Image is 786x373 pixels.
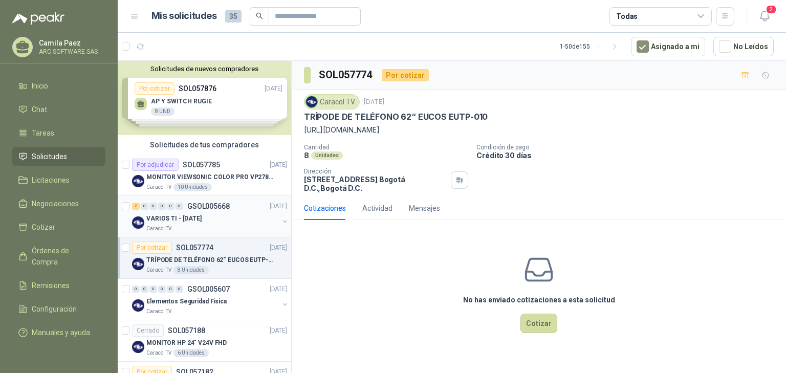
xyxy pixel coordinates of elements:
[173,183,212,191] div: 10 Unidades
[32,327,90,338] span: Manuales y ayuda
[306,96,317,107] img: Company Logo
[256,12,263,19] span: search
[32,198,79,209] span: Negociaciones
[146,308,171,316] p: Caracol TV
[270,284,287,294] p: [DATE]
[304,175,447,192] p: [STREET_ADDRESS] Bogotá D.C. , Bogotá D.C.
[146,183,171,191] p: Caracol TV
[132,203,140,210] div: 7
[713,37,774,56] button: No Leídos
[12,147,105,166] a: Solicitudes
[132,341,144,353] img: Company Logo
[149,203,157,210] div: 0
[39,49,103,55] p: ARC SOFTWARE SAS
[176,286,183,293] div: 0
[225,10,242,23] span: 35
[382,69,429,81] div: Por cotizar
[146,255,274,265] p: TRÍPODE DE TELÉFONO 62“ EUCOS EUTP-010
[616,11,638,22] div: Todas
[132,286,140,293] div: 0
[12,76,105,96] a: Inicio
[409,203,440,214] div: Mensajes
[132,324,164,337] div: Cerrado
[118,320,291,362] a: CerradoSOL057188[DATE] Company LogoMONITOR HP 24" V24V FHDCaracol TV6 Unidades
[32,245,96,268] span: Órdenes de Compra
[173,349,209,357] div: 6 Unidades
[631,37,705,56] button: Asignado a mi
[766,5,777,14] span: 2
[476,151,782,160] p: Crédito 30 días
[32,127,54,139] span: Tareas
[146,172,274,182] p: MONITOR VIEWSONIC COLOR PRO VP2786-4K
[12,217,105,237] a: Cotizar
[463,294,615,305] h3: No has enviado cotizaciones a esta solicitud
[187,203,230,210] p: GSOL005668
[141,286,148,293] div: 0
[183,161,220,168] p: SOL057785
[132,258,144,270] img: Company Logo
[176,244,213,251] p: SOL057774
[146,349,171,357] p: Caracol TV
[39,39,103,47] p: Camila Paez
[32,104,47,115] span: Chat
[149,286,157,293] div: 0
[132,283,289,316] a: 0 0 0 0 0 0 GSOL005607[DATE] Company LogoElementos Seguridad FisicaCaracol TV
[560,38,623,55] div: 1 - 50 de 155
[520,314,557,333] button: Cotizar
[158,286,166,293] div: 0
[304,168,447,175] p: Dirección
[132,159,179,171] div: Por adjudicar
[12,123,105,143] a: Tareas
[12,323,105,342] a: Manuales y ayuda
[146,297,227,306] p: Elementos Seguridad Fisica
[304,151,309,160] p: 8
[270,202,287,211] p: [DATE]
[304,94,360,109] div: Caracol TV
[12,12,64,25] img: Logo peakr
[12,194,105,213] a: Negociaciones
[362,203,392,214] div: Actividad
[146,214,202,224] p: VARIOS TI - [DATE]
[167,286,174,293] div: 0
[132,175,144,187] img: Company Logo
[311,151,343,160] div: Unidades
[187,286,230,293] p: GSOL005607
[132,299,144,312] img: Company Logo
[270,160,287,170] p: [DATE]
[146,225,171,233] p: Caracol TV
[32,222,55,233] span: Cotizar
[364,97,384,107] p: [DATE]
[176,203,183,210] div: 0
[132,242,172,254] div: Por cotizar
[173,266,209,274] div: 8 Unidades
[12,100,105,119] a: Chat
[304,112,488,122] p: TRÍPODE DE TELÉFONO 62“ EUCOS EUTP-010
[32,280,70,291] span: Remisiones
[319,67,374,83] h3: SOL057774
[32,174,70,186] span: Licitaciones
[141,203,148,210] div: 0
[118,61,291,135] div: Solicitudes de nuevos compradoresPor cotizarSOL057876[DATE] AP Y SWITCH RUGIE8 UNDPor cotizarSOL0...
[146,266,171,274] p: Caracol TV
[118,155,291,196] a: Por adjudicarSOL057785[DATE] Company LogoMONITOR VIEWSONIC COLOR PRO VP2786-4KCaracol TV10 Unidades
[304,203,346,214] div: Cotizaciones
[476,144,782,151] p: Condición de pago
[32,303,77,315] span: Configuración
[146,338,227,348] p: MONITOR HP 24" V24V FHD
[118,135,291,155] div: Solicitudes de tus compradores
[12,170,105,190] a: Licitaciones
[122,65,287,73] button: Solicitudes de nuevos compradores
[270,243,287,253] p: [DATE]
[118,237,291,279] a: Por cotizarSOL057774[DATE] Company LogoTRÍPODE DE TELÉFONO 62“ EUCOS EUTP-010Caracol TV8 Unidades
[270,326,287,336] p: [DATE]
[12,299,105,319] a: Configuración
[151,9,217,24] h1: Mis solicitudes
[12,241,105,272] a: Órdenes de Compra
[32,151,67,162] span: Solicitudes
[12,276,105,295] a: Remisiones
[132,200,289,233] a: 7 0 0 0 0 0 GSOL005668[DATE] Company LogoVARIOS TI - [DATE]Caracol TV
[304,124,774,136] p: [URL][DOMAIN_NAME]
[132,216,144,229] img: Company Logo
[755,7,774,26] button: 2
[304,144,468,151] p: Cantidad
